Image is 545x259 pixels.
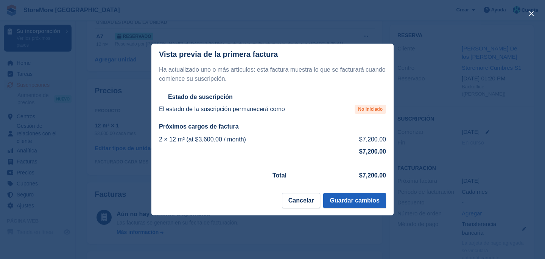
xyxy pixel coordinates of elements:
button: Cancelar [282,193,321,208]
h2: Próximos cargos de factura [159,123,386,130]
button: close [525,8,537,20]
button: Guardar cambios [323,193,386,208]
h2: Estado de suscripción [168,93,233,101]
strong: Total [272,172,287,179]
p: Ha actualizado uno o más artículos: esta factura muestra lo que se facturará cuando comience su s... [159,65,386,83]
td: $7,200.00 [332,133,386,146]
strong: $7,200.00 [359,172,386,179]
td: 2 × 12 m² (at $3,600.00 / month) [159,133,332,146]
strong: $7,200.00 [359,148,386,155]
p: Vista previa de la primera factura [159,50,278,59]
span: No iniciado [355,105,386,114]
p: El estado de la suscripción permanecerá como [159,105,285,114]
